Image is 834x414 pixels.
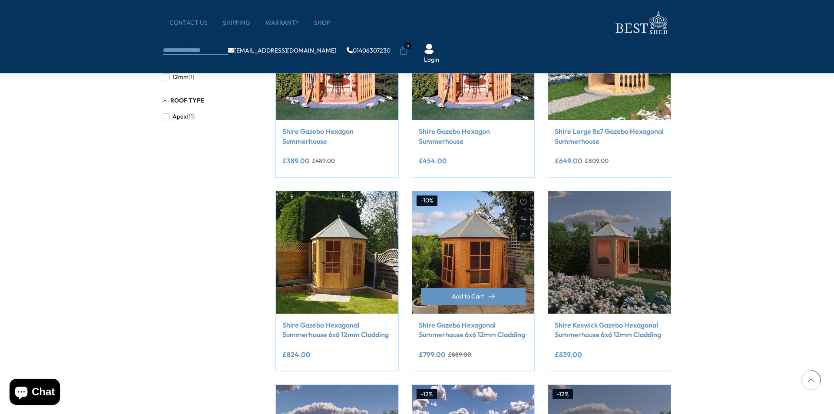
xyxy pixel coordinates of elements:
a: Login [424,56,439,64]
a: CONTACT US [169,19,216,27]
a: Shop [314,19,339,27]
button: 12mm [163,71,194,83]
del: £889.00 [448,351,471,358]
span: 0 [404,42,411,50]
ins: £839.00 [555,351,582,358]
a: Shire Keswick Gazebo Hexagonal Summerhouse 6x6 12mm Cladding [555,320,664,340]
span: Add to Cart [452,293,484,299]
ins: £824.00 [282,351,311,358]
span: (1) [189,73,194,81]
ins: £649.00 [555,157,582,164]
img: Shire Gazebo Hexagonal Summerhouse 6x6 12mm Cladding - Best Shed [412,191,535,314]
del: £809.00 [585,158,609,164]
a: Shire Gazebo Hexagonal Summerhouse 6x6 12mm Cladding [419,320,528,340]
inbox-online-store-chat: Shopify online store chat [7,379,63,407]
a: Shire Gazebo Hexagon Summerhouse [419,126,528,146]
a: [EMAIL_ADDRESS][DOMAIN_NAME] [228,47,337,53]
ins: £799.00 [419,351,446,358]
del: £489.00 [312,158,335,164]
a: Shire Gazebo Hexagon Summerhouse [282,126,392,146]
ins: £389.00 [282,157,310,164]
img: logo [610,9,671,37]
span: Roof Type [170,96,205,104]
a: Shire Gazebo Hexagonal Summerhouse 6x6 12mm Cladding [282,320,392,340]
img: User Icon [424,44,434,54]
a: Shipping [223,19,259,27]
span: (11) [187,113,195,120]
a: Shire Large 8x7 Gazebo Hexagonal Summerhouse [555,126,664,146]
div: -10% [417,195,437,206]
a: 01406307230 [347,47,391,53]
button: Apex [163,110,195,123]
div: -12% [553,389,573,400]
span: Apex [172,113,187,120]
a: Warranty [265,19,308,27]
button: Add to Cart [421,288,526,305]
span: 12mm [172,73,189,81]
a: 0 [399,46,408,55]
div: -12% [417,389,437,400]
ins: £454.00 [419,157,447,164]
